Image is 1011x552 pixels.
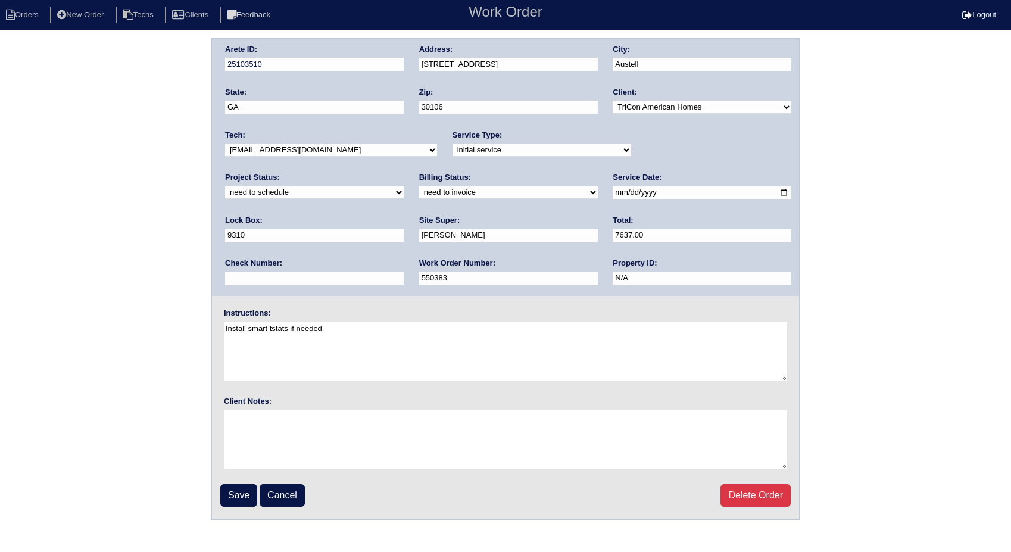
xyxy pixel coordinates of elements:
[225,258,282,269] label: Check Number:
[165,10,218,19] a: Clients
[220,7,280,23] li: Feedback
[613,172,661,183] label: Service Date:
[225,172,280,183] label: Project Status:
[419,172,471,183] label: Billing Status:
[225,87,246,98] label: State:
[260,484,305,507] a: Cancel
[613,258,657,269] label: Property ID:
[613,44,630,55] label: City:
[50,10,113,19] a: New Order
[613,87,636,98] label: Client:
[720,484,791,507] a: Delete Order
[220,484,257,507] input: Save
[962,10,996,19] a: Logout
[224,308,271,319] label: Instructions:
[225,215,263,226] label: Lock Box:
[419,258,495,269] label: Work Order Number:
[50,7,113,23] li: New Order
[419,58,598,71] input: Enter a location
[165,7,218,23] li: Clients
[419,44,453,55] label: Address:
[224,322,787,381] textarea: Install smart tstats if needed
[225,130,245,141] label: Tech:
[225,44,257,55] label: Arete ID:
[116,10,163,19] a: Techs
[224,396,272,407] label: Client Notes:
[419,215,460,226] label: Site Super:
[613,215,633,226] label: Total:
[116,7,163,23] li: Techs
[419,87,433,98] label: Zip:
[453,130,503,141] label: Service Type:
